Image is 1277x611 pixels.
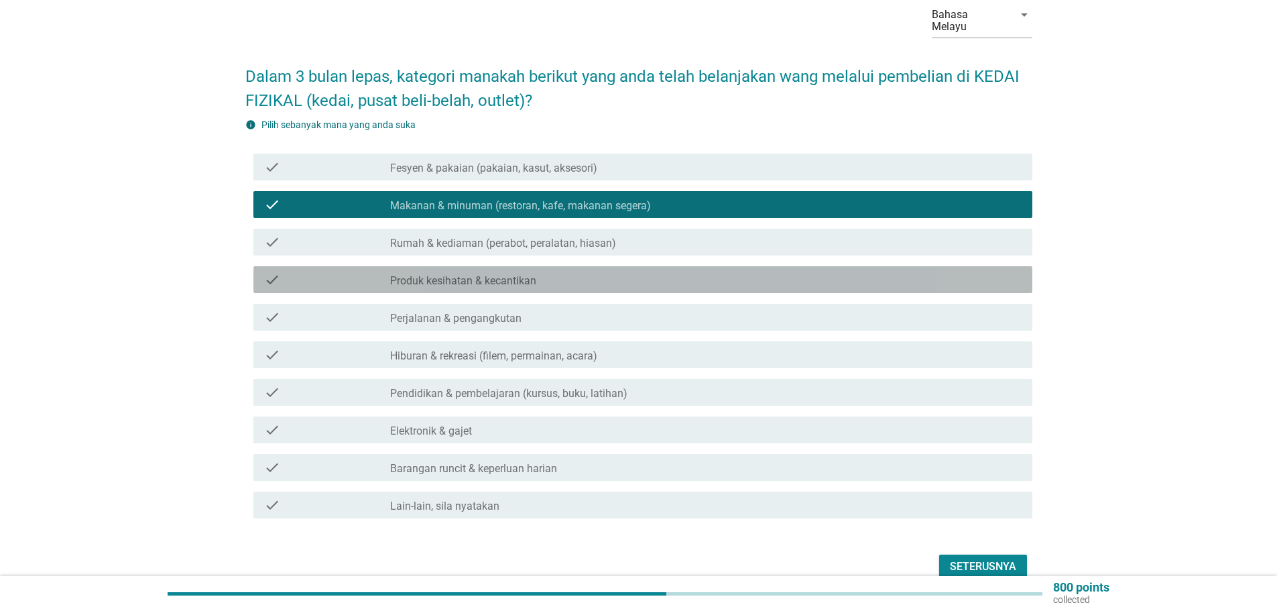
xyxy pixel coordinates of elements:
p: 800 points [1053,581,1109,594]
label: Hiburan & rekreasi (filem, permainan, acara) [390,349,597,363]
p: collected [1053,594,1109,606]
label: Pilih sebanyak mana yang anda suka [261,119,416,130]
div: Seterusnya [950,559,1016,575]
label: Barangan runcit & keperluan harian [390,462,557,476]
button: Seterusnya [939,555,1027,579]
i: arrow_drop_down [1016,7,1032,23]
label: Produk kesihatan & kecantikan [390,274,536,288]
h2: Dalam 3 bulan lepas, kategori manakah berikut yang anda telah belanjakan wang melalui pembelian d... [245,51,1032,113]
i: check [264,159,280,175]
label: Lain-lain, sila nyatakan [390,500,499,513]
i: check [264,497,280,513]
label: Makanan & minuman (restoran, kafe, makanan segera) [390,199,651,213]
i: check [264,422,280,438]
i: check [264,197,280,213]
label: Perjalanan & pengangkutan [390,312,522,325]
div: Bahasa Melayu [932,9,1006,33]
i: check [264,234,280,250]
label: Fesyen & pakaian (pakaian, kasut, aksesori) [390,162,597,175]
i: check [264,384,280,400]
i: check [264,272,280,288]
i: check [264,459,280,476]
i: check [264,309,280,325]
label: Pendidikan & pembelajaran (kursus, buku, latihan) [390,387,627,400]
i: check [264,347,280,363]
label: Rumah & kediaman (perabot, peralatan, hiasan) [390,237,616,250]
label: Elektronik & gajet [390,425,472,438]
i: info [245,119,256,130]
